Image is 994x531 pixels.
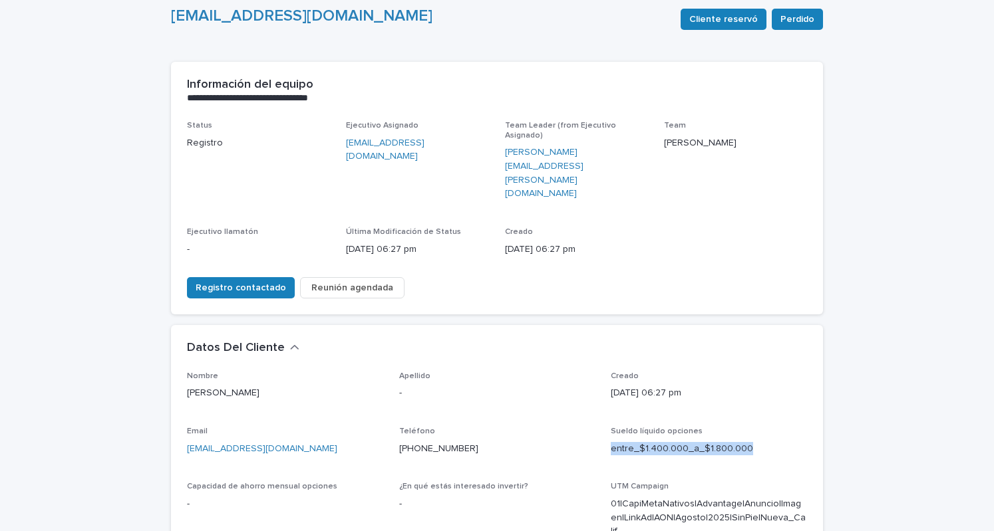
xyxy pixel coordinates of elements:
[346,228,461,236] span: Última Modificación de Status
[187,497,383,511] p: -
[346,122,418,130] span: Ejecutivo Asignado
[187,444,337,453] a: [EMAIL_ADDRESS][DOMAIN_NAME]
[187,427,208,435] span: Email
[300,277,405,298] button: Reunión agendada
[187,341,299,356] button: Datos Del Cliente
[399,444,478,453] a: [PHONE_NUMBER]
[611,442,807,456] p: entre_$1.400.000_a_$1.800.000
[187,277,295,298] button: Registro contactado
[399,372,430,380] span: Apellido
[505,243,648,257] p: [DATE] 06:27 pm
[664,136,807,150] p: [PERSON_NAME]
[505,228,533,236] span: Creado
[611,386,807,400] p: [DATE] 06:27 pm
[505,122,616,139] span: Team Leader (from Ejecutivo Asignado)
[399,497,595,511] p: -
[689,13,758,26] span: Cliente reservó
[346,136,489,164] a: [EMAIL_ADDRESS][DOMAIN_NAME]
[187,341,285,356] h2: Datos Del Cliente
[399,386,595,400] p: -
[187,136,330,150] p: Registro
[187,482,337,490] span: Capacidad de ahorro mensual opciones
[681,9,766,30] button: Cliente reservó
[611,372,639,380] span: Creado
[772,9,823,30] button: Perdido
[187,228,258,236] span: Ejecutivo llamatón
[187,386,383,400] p: [PERSON_NAME]
[611,427,703,435] span: Sueldo líquido opciones
[187,372,218,380] span: Nombre
[196,281,286,294] span: Registro contactado
[780,13,814,26] span: Perdido
[346,243,489,257] p: [DATE] 06:27 pm
[187,122,212,130] span: Status
[311,281,393,294] span: Reunión agendada
[505,146,648,201] a: [PERSON_NAME][EMAIL_ADDRESS][PERSON_NAME][DOMAIN_NAME]
[664,122,686,130] span: Team
[399,482,528,490] span: ¿En qué estás interesado invertir?
[171,8,432,24] a: [EMAIL_ADDRESS][DOMAIN_NAME]
[611,482,669,490] span: UTM Campaign
[399,427,435,435] span: Teléfono
[187,243,330,257] p: -
[187,78,313,92] h2: Información del equipo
